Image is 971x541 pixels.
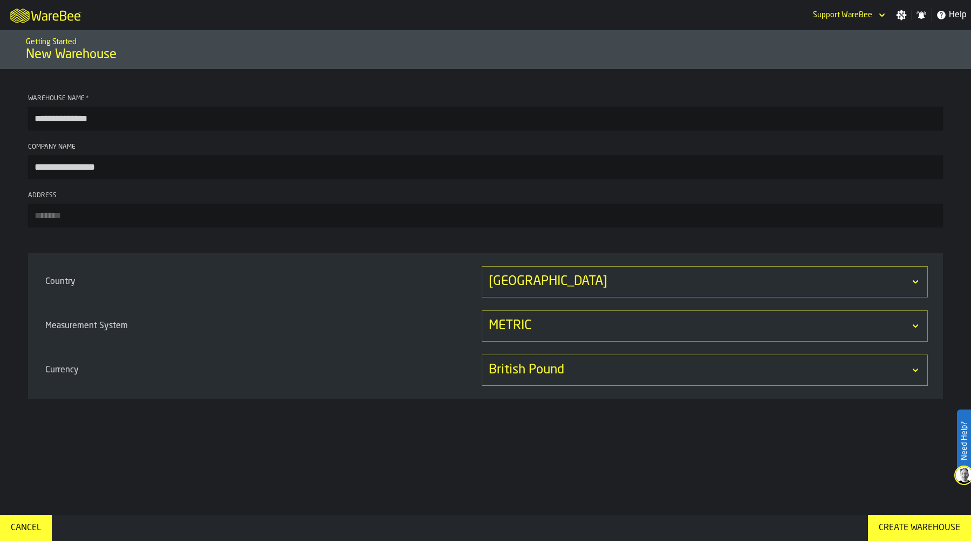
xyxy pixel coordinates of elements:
div: DropdownMenuValue-Support WareBee [813,11,872,19]
div: Create Warehouse [874,522,965,535]
div: Country [43,271,480,293]
label: button-toolbar-Warehouse Name [28,95,943,130]
div: Company Name [28,143,943,151]
span: Required [86,95,89,102]
div: DropdownMenuValue-Support WareBee [809,9,887,22]
label: button-toggle-Settings [892,10,911,20]
span: New Warehouse [26,46,117,64]
div: CountryDropdownMenuValue-GB [43,266,928,297]
div: Measurement SystemDropdownMenuValue-METRIC [43,310,928,342]
h2: Sub Title [26,36,945,46]
input: button-toolbar-Warehouse Name [28,107,943,130]
input: button-toolbar-Company Name [28,155,943,179]
div: DropdownMenuValue-METRIC [489,317,910,335]
div: Address [28,192,943,199]
span: Help [949,9,967,22]
label: button-toolbar-Company Name [28,143,943,179]
label: Need Help? [958,411,970,471]
div: DropdownMenuValue-GB [489,273,910,290]
label: button-toggle-Help [932,9,971,22]
div: Measurement System [43,315,480,337]
div: Warehouse Name [28,95,943,102]
div: DropdownMenuValue-GBP [489,362,910,379]
input: button-toolbar-Address [28,204,943,227]
div: CurrencyDropdownMenuValue-GBP [43,355,928,386]
div: Currency [43,359,480,381]
div: Cancel [6,522,45,535]
label: button-toggle-Notifications [912,10,931,20]
button: button-Create Warehouse [868,515,971,541]
label: button-toolbar-Address [28,192,943,227]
